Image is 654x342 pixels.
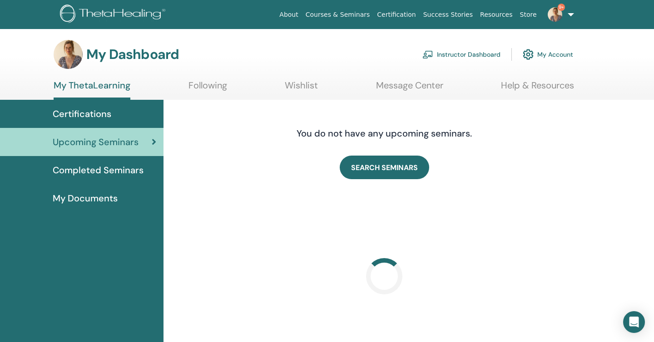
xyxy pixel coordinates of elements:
h4: You do not have any upcoming seminars. [241,128,527,139]
span: Completed Seminars [53,163,144,177]
a: Courses & Seminars [302,6,374,23]
a: Message Center [376,80,443,98]
a: About [276,6,302,23]
img: logo.png [60,5,168,25]
h3: My Dashboard [86,46,179,63]
a: SEARCH SEMINARS [340,156,429,179]
img: cog.svg [523,47,534,62]
a: Success Stories [420,6,476,23]
a: Help & Resources [501,80,574,98]
span: 9+ [558,4,565,11]
span: Upcoming Seminars [53,135,139,149]
div: Open Intercom Messenger [623,311,645,333]
a: Resources [476,6,516,23]
img: default.jpg [548,7,562,22]
span: SEARCH SEMINARS [351,163,418,172]
a: Instructor Dashboard [422,44,500,64]
a: Following [188,80,227,98]
img: default.jpg [54,40,83,69]
img: chalkboard-teacher.svg [422,50,433,59]
a: Wishlist [285,80,318,98]
a: Certification [373,6,419,23]
span: Certifications [53,107,111,121]
a: My Account [523,44,573,64]
span: My Documents [53,191,118,205]
a: My ThetaLearning [54,80,130,100]
a: Store [516,6,540,23]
